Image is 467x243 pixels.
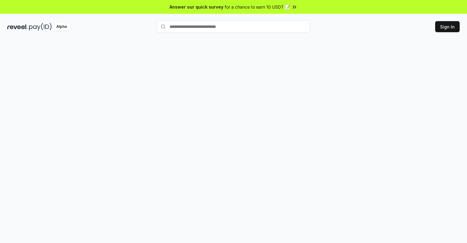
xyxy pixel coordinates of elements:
[29,23,52,31] img: pay_id
[225,4,290,10] span: for a chance to earn 10 USDT 📝
[435,21,460,32] button: Sign In
[53,23,70,31] div: Alpha
[170,4,223,10] span: Answer our quick survey
[7,23,28,31] img: reveel_dark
